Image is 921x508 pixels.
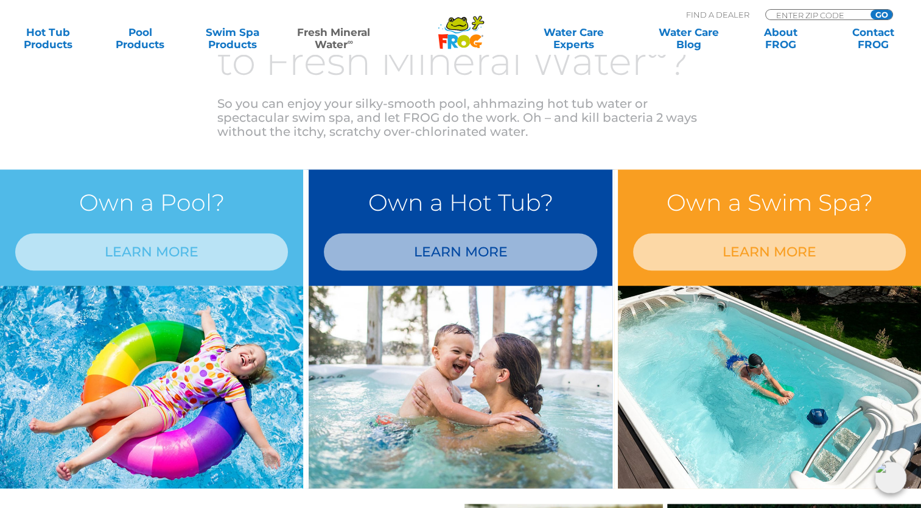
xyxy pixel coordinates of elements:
[15,185,288,221] h3: Own a Pool?
[289,26,379,51] a: Fresh MineralWater∞
[837,26,909,51] a: ContactFROG
[618,286,921,489] img: min-water-image-3
[745,26,817,51] a: AboutFROG
[217,41,704,82] h3: to Fresh Mineral Water ?
[217,97,704,139] p: So you can enjoy your silky-smooth pool, ahhmazing hot tub water or spectacular swim spa, and let...
[870,10,892,19] input: GO
[12,26,84,51] a: Hot TubProducts
[348,37,353,46] sup: ∞
[875,462,906,493] img: openIcon
[775,10,857,20] input: Zip Code Form
[686,9,749,20] p: Find A Dealer
[647,33,668,68] sup: ∞
[633,233,906,270] a: LEARN MORE
[309,286,612,489] img: min-water-img-right
[324,233,597,270] a: LEARN MORE
[633,185,906,221] h3: Own a Swim Spa?
[105,26,177,51] a: PoolProducts
[324,185,597,221] h3: Own a Hot Tub?
[516,26,632,51] a: Water CareExperts
[15,233,288,270] a: LEARN MORE
[197,26,268,51] a: Swim SpaProducts
[653,26,724,51] a: Water CareBlog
